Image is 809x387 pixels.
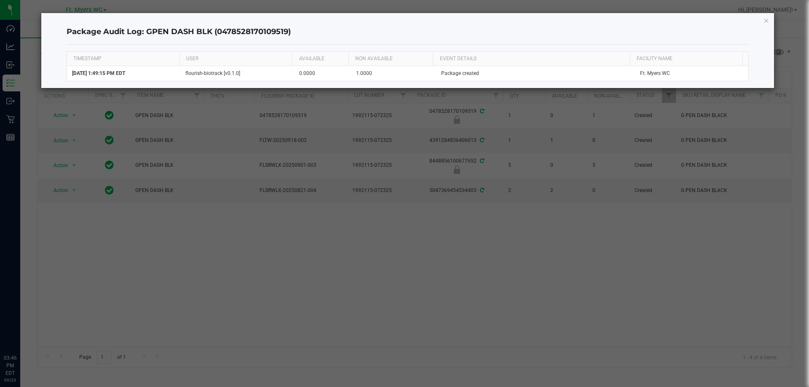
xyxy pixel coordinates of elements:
[179,52,292,66] th: USER
[351,66,436,81] td: 1.0000
[294,66,351,81] td: 0.0000
[67,52,179,66] th: TIMESTAMP
[433,52,630,66] th: EVENT DETAILS
[67,27,749,37] h4: Package Audit Log: GPEN DASH BLK (0478528170109519)
[630,52,742,66] th: Facility Name
[8,320,34,345] iframe: Resource center
[635,66,749,81] td: Ft. Myers WC
[348,52,433,66] th: NON AVAILABLE
[180,66,294,81] td: flourish-biotrack [v0.1.0]
[292,52,348,66] th: AVAILABLE
[72,70,125,76] span: [DATE] 1:49:15 PM EDT
[436,66,635,81] td: Package created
